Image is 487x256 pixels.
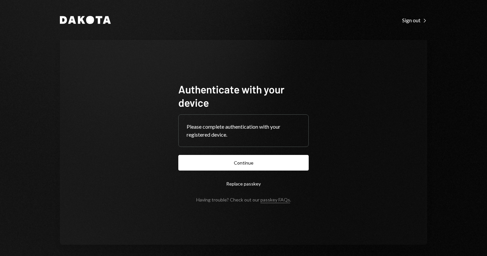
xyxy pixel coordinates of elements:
button: Replace passkey [178,176,309,192]
button: Continue [178,155,309,171]
div: Sign out [402,17,427,24]
a: Sign out [402,16,427,24]
div: Having trouble? Check out our . [196,197,291,202]
h1: Authenticate with your device [178,82,309,109]
div: Please complete authentication with your registered device. [187,123,300,139]
a: passkey FAQs [260,197,290,203]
